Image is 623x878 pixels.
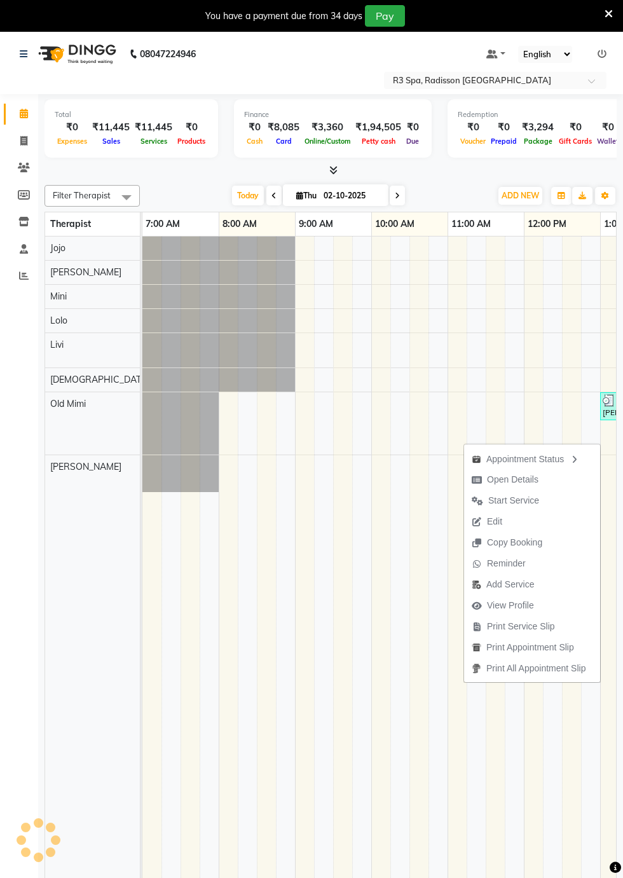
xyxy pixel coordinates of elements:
[302,120,353,135] div: ₹3,360
[464,448,600,469] div: Appointment Status
[55,120,90,135] div: ₹0
[404,120,421,135] div: ₹0
[53,190,111,200] span: Filter Therapist
[353,120,404,135] div: ₹1,94,505
[175,137,208,146] span: Products
[594,137,621,146] span: Wallet
[486,662,585,675] span: Print All Appointment Slip
[302,137,353,146] span: Online/Custom
[140,36,196,72] b: 08047224946
[265,120,302,135] div: ₹8,085
[142,215,183,233] a: 7:00 AM
[498,187,542,205] button: ADD NEW
[219,215,260,233] a: 8:00 AM
[488,120,519,135] div: ₹0
[205,10,362,23] div: You have a payment due from 34 days
[244,137,265,146] span: Cash
[273,137,294,146] span: Card
[458,109,621,120] div: Redemption
[556,120,594,135] div: ₹0
[556,137,594,146] span: Gift Cards
[487,473,538,486] span: Open Details
[487,515,502,528] span: Edit
[100,137,123,146] span: Sales
[138,137,170,146] span: Services
[293,191,320,200] span: Thu
[521,137,555,146] span: Package
[519,120,556,135] div: ₹3,294
[50,291,67,302] span: Mini
[486,578,534,591] span: Add Service
[32,36,120,72] img: logo
[472,580,481,589] img: add-service.png
[472,664,481,673] img: printall.png
[458,120,488,135] div: ₹0
[359,137,398,146] span: Petty cash
[472,643,481,652] img: printapt.png
[365,5,405,27] button: Pay
[448,215,494,233] a: 11:00 AM
[487,557,526,570] span: Reminder
[487,536,542,549] span: Copy Booking
[594,120,621,135] div: ₹0
[488,137,519,146] span: Prepaid
[50,266,121,278] span: [PERSON_NAME]
[132,120,175,135] div: ₹11,445
[90,120,132,135] div: ₹11,445
[486,641,574,654] span: Print Appointment Slip
[487,620,555,633] span: Print Service Slip
[55,137,90,146] span: Expenses
[50,398,86,409] span: Old Mimi
[502,191,539,200] span: ADD NEW
[487,599,534,612] span: View Profile
[175,120,208,135] div: ₹0
[296,215,336,233] a: 9:00 AM
[488,494,539,507] span: Start Service
[50,315,67,326] span: Lolo
[50,339,64,350] span: Livi
[244,120,265,135] div: ₹0
[50,461,121,472] span: [PERSON_NAME]
[372,215,418,233] a: 10:00 AM
[244,109,421,120] div: Finance
[50,374,149,385] span: [DEMOGRAPHIC_DATA]
[232,186,264,205] span: Today
[472,455,481,464] img: apt_status.png
[50,242,65,254] span: Jojo
[55,109,208,120] div: Total
[524,215,570,233] a: 12:00 PM
[458,137,488,146] span: Voucher
[50,218,91,230] span: Therapist
[320,186,383,205] input: 2025-10-02
[404,137,421,146] span: Due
